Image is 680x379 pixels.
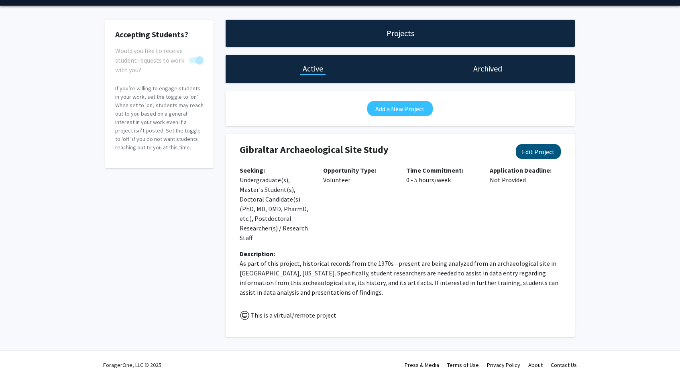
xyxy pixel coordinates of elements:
[115,84,204,152] p: If you’re willing to engage students in your work, set the toggle to ‘on’. When set to 'on', stud...
[447,361,479,369] a: Terms of Use
[115,46,204,65] div: You cannot turn this off while you have active projects.
[240,166,265,174] b: Seeking:
[103,351,161,379] div: ForagerOne, LLC © 2025
[473,63,502,74] h1: Archived
[6,343,34,373] iframe: Chat
[551,361,577,369] a: Contact Us
[240,259,561,297] p: As part of this project, historical records from the 1970s - present are being analyzed from an a...
[490,166,552,174] b: Application Deadline:
[528,361,543,369] a: About
[406,166,463,174] b: Time Commitment:
[115,46,186,75] span: Would you like to receive student requests to work with you?
[303,63,323,74] h1: Active
[516,144,561,159] button: Edit Project
[240,144,503,156] h4: Gibraltar Archaeological Site Study
[240,165,311,242] p: Undergraduate(s), Master's Student(s), Doctoral Candidate(s) (PhD, MD, DMD, PharmD, etc.), Postdo...
[250,311,336,319] span: This is a virtual/remote project
[490,165,561,185] p: Not Provided
[323,166,376,174] b: Opportunity Type:
[406,165,478,185] p: 0 - 5 hours/week
[367,101,433,116] button: Add a New Project
[405,361,439,369] a: Press & Media
[487,361,520,369] a: Privacy Policy
[323,165,395,185] p: Volunteer
[115,30,204,39] h2: Accepting Students?
[240,249,561,259] div: Description:
[387,28,414,39] h1: Projects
